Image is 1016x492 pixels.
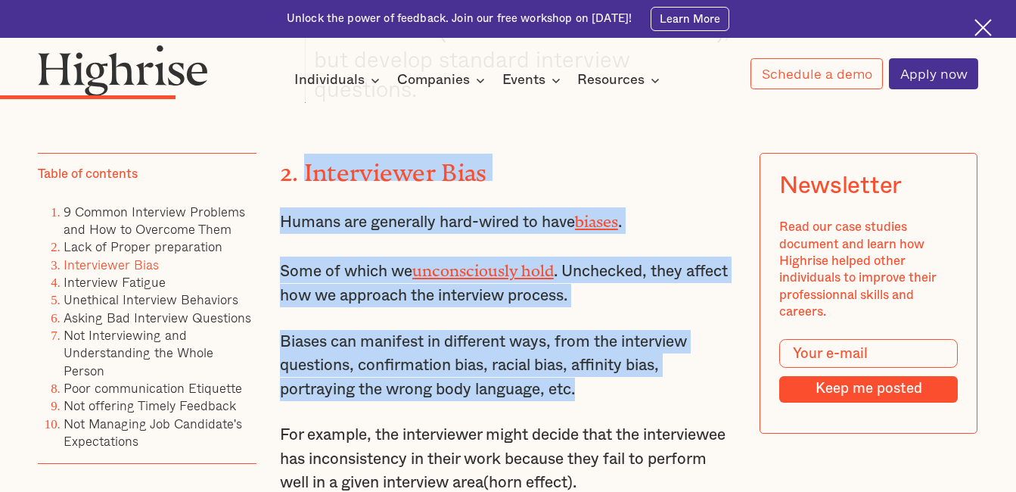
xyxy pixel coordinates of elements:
[64,272,166,291] a: Interview Fatigue
[287,11,632,26] div: Unlock the power of feedback. Join our free workshop on [DATE]!
[779,219,958,320] div: Read our case studies document and learn how Highrise helped other individuals to improve their p...
[577,71,664,89] div: Resources
[577,71,645,89] div: Resources
[750,58,882,89] a: Schedule a demo
[64,308,251,327] a: Asking Bad Interview Questions
[38,45,208,96] img: Highrise logo
[889,58,977,89] a: Apply now
[64,325,213,380] a: Not Interviewing and Understanding the Whole Person
[779,376,958,403] input: Keep me posted
[280,159,487,174] strong: 2. Interviewer Bias
[779,339,958,402] form: Modal Form
[779,173,902,201] div: Newsletter
[502,71,545,89] div: Events
[64,414,242,450] a: Not Managing Job Candidate's Expectations
[974,19,992,36] img: Cross icon
[651,7,729,31] a: Learn More
[575,213,618,223] a: biases
[280,330,736,401] p: Biases can manifest in different ways, from the interview questions, confirmation bias, racial bi...
[64,378,242,397] a: Poor communication Etiquette
[64,202,245,238] a: 9 Common Interview Problems and How to Overcome Them
[779,339,958,368] input: Your e-mail
[502,71,565,89] div: Events
[280,257,736,307] p: Some of which we . Unchecked, they affect how we approach the interview process.
[64,255,159,274] a: Interviewer Bias
[294,71,384,89] div: Individuals
[280,207,736,234] p: Humans are generally hard-wired to have .
[412,262,554,272] a: unconsciously hold
[397,71,470,89] div: Companies
[64,396,236,415] a: Not offering Timely Feedback
[38,166,138,182] div: Table of contents
[294,71,365,89] div: Individuals
[397,71,489,89] div: Companies
[64,290,238,309] a: Unethical Interview Behaviors
[64,237,222,256] a: Lack of Proper preparation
